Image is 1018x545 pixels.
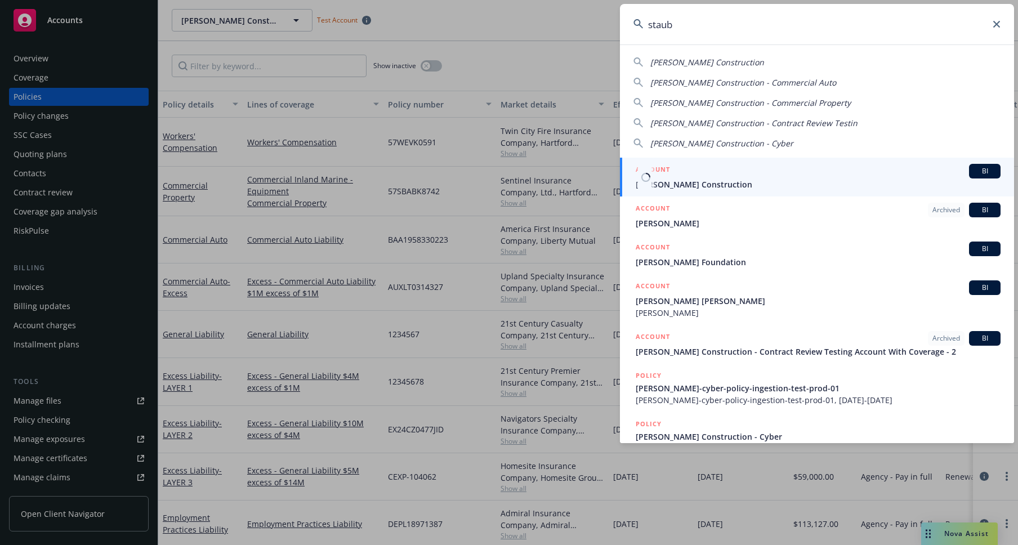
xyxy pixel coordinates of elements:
span: [PERSON_NAME] Construction - Contract Review Testin [650,118,858,128]
span: [PERSON_NAME] Construction - Cyber [650,138,793,149]
span: [PERSON_NAME] Construction - Commercial Property [650,97,851,108]
h5: POLICY [636,418,662,430]
span: BI [974,205,996,215]
a: ACCOUNTBI[PERSON_NAME] Construction [620,158,1014,196]
span: [PERSON_NAME] [636,217,1001,229]
a: POLICY[PERSON_NAME] Construction - CyberC955Y94B475, [DATE]-[DATE] [620,412,1014,461]
h5: ACCOUNT [636,280,670,294]
span: Archived [932,205,960,215]
a: ACCOUNTBI[PERSON_NAME] [PERSON_NAME][PERSON_NAME] [620,274,1014,325]
a: ACCOUNTArchivedBI[PERSON_NAME] [620,196,1014,235]
span: [PERSON_NAME] [PERSON_NAME] [636,295,1001,307]
span: [PERSON_NAME] Foundation [636,256,1001,268]
h5: POLICY [636,370,662,381]
span: BI [974,283,996,293]
span: Archived [932,333,960,343]
a: ACCOUNTBI[PERSON_NAME] Foundation [620,235,1014,274]
span: [PERSON_NAME] Construction [636,178,1001,190]
span: [PERSON_NAME] Construction [650,57,764,68]
span: BI [974,166,996,176]
span: [PERSON_NAME] Construction - Commercial Auto [650,77,836,88]
span: BI [974,244,996,254]
h5: ACCOUNT [636,203,670,216]
span: [PERSON_NAME] Construction - Contract Review Testing Account With Coverage - 2 [636,346,1001,358]
span: [PERSON_NAME] Construction - Cyber [636,431,1001,443]
h5: ACCOUNT [636,331,670,345]
span: [PERSON_NAME]-cyber-policy-ingestion-test-prod-01 [636,382,1001,394]
span: [PERSON_NAME]-cyber-policy-ingestion-test-prod-01, [DATE]-[DATE] [636,394,1001,406]
h5: ACCOUNT [636,164,670,177]
input: Search... [620,4,1014,44]
span: C955Y94B475, [DATE]-[DATE] [636,443,1001,454]
h5: ACCOUNT [636,242,670,255]
span: BI [974,333,996,343]
a: POLICY[PERSON_NAME]-cyber-policy-ingestion-test-prod-01[PERSON_NAME]-cyber-policy-ingestion-test-... [620,364,1014,412]
a: ACCOUNTArchivedBI[PERSON_NAME] Construction - Contract Review Testing Account With Coverage - 2 [620,325,1014,364]
span: [PERSON_NAME] [636,307,1001,319]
